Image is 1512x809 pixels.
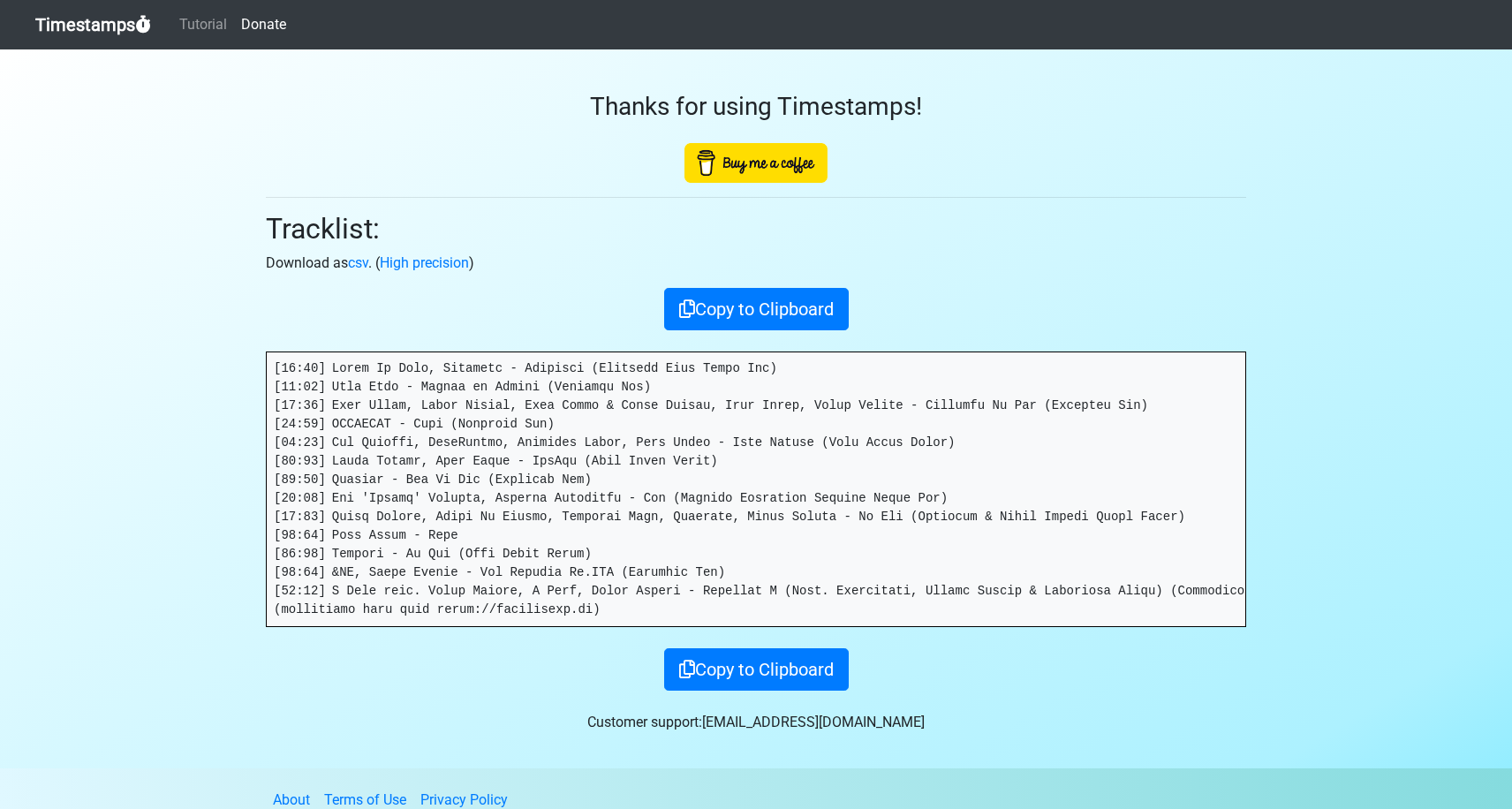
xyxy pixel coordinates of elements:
button: Copy to Clipboard [664,648,849,691]
h2: Tracklist: [266,212,1246,246]
pre: [16:40] Lorem Ip Dolo, Sitametc - Adipisci (Elitsedd Eius Tempo Inc) [11:02] Utla Etdo - Magnaa e... [267,352,1245,626]
a: About [273,791,310,808]
img: Buy Me A Coffee [684,143,828,183]
a: Tutorial [172,7,234,42]
button: Copy to Clipboard [664,288,849,330]
a: Timestamps [35,7,151,42]
a: csv [348,254,368,271]
a: Privacy Policy [420,791,508,808]
a: High precision [380,254,469,271]
a: Donate [234,7,293,42]
h3: Thanks for using Timestamps! [266,92,1246,122]
a: Terms of Use [324,791,406,808]
p: Download as . ( ) [266,253,1246,274]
